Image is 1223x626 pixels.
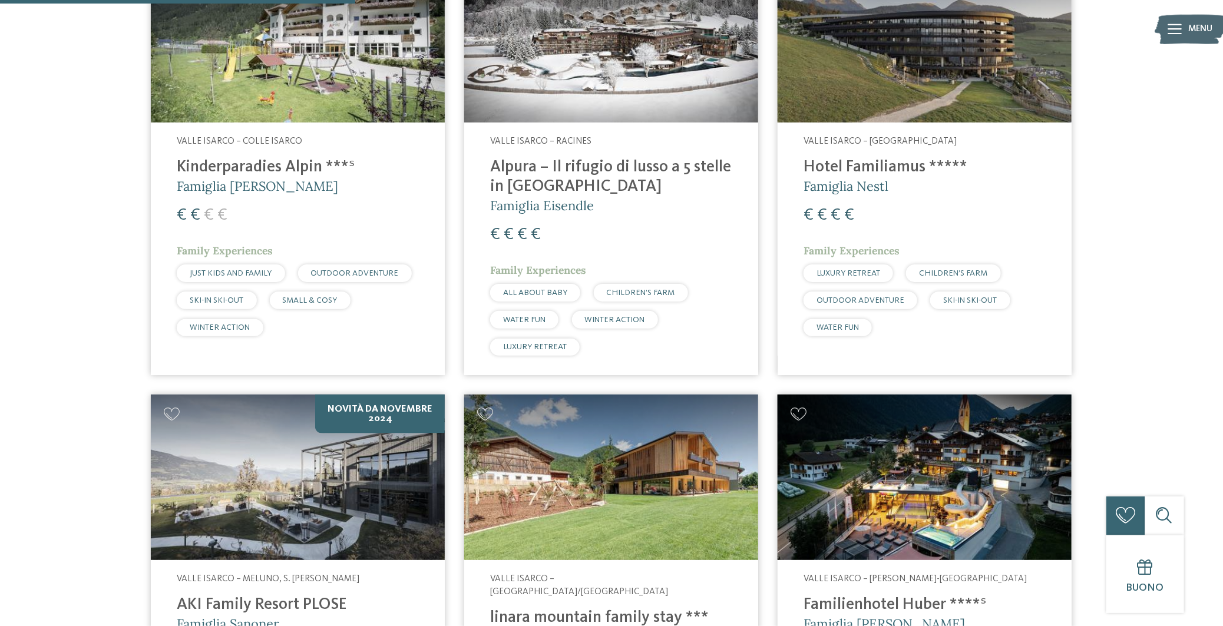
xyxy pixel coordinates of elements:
span: CHILDREN’S FARM [920,269,988,277]
span: € [177,207,187,224]
span: € [804,207,814,224]
h4: Alpura – Il rifugio di lusso a 5 stelle in [GEOGRAPHIC_DATA] [490,158,732,197]
span: WATER FUN [503,316,546,324]
span: € [517,226,527,243]
img: Cercate un hotel per famiglie? Qui troverete solo i migliori! [778,395,1072,560]
span: ALL ABOUT BABY [503,289,567,297]
span: € [204,207,214,224]
span: OUTDOOR ADVENTURE [817,296,904,304]
span: LUXURY RETREAT [817,269,880,277]
span: Valle Isarco – Racines [490,137,591,146]
a: Buono [1106,535,1184,613]
span: € [844,207,854,224]
span: Family Experiences [490,263,586,277]
span: CHILDREN’S FARM [607,289,675,297]
span: OUTDOOR ADVENTURE [311,269,399,277]
span: Valle Isarco – Colle Isarco [177,137,302,146]
span: € [190,207,200,224]
span: Valle Isarco – Meluno, S. [PERSON_NAME] [177,574,359,584]
span: Famiglia Eisendle [490,197,594,214]
span: Valle Isarco – [PERSON_NAME]-[GEOGRAPHIC_DATA] [804,574,1027,584]
h4: Familienhotel Huber ****ˢ [804,595,1046,615]
span: LUXURY RETREAT [503,343,567,351]
span: Valle Isarco – [GEOGRAPHIC_DATA] [804,137,957,146]
span: WINTER ACTION [585,316,645,324]
span: SMALL & COSY [283,296,338,304]
span: SKI-IN SKI-OUT [190,296,243,304]
span: Buono [1126,583,1164,593]
img: Cercate un hotel per famiglie? Qui troverete solo i migliori! [151,395,445,560]
h4: AKI Family Resort PLOSE [177,595,419,615]
span: Family Experiences [804,244,900,257]
span: € [817,207,827,224]
span: € [504,226,514,243]
span: € [217,207,227,224]
span: € [831,207,841,224]
span: JUST KIDS AND FAMILY [190,269,272,277]
h4: Kinderparadies Alpin ***ˢ [177,158,419,177]
span: Famiglia Nestl [804,178,888,194]
span: SKI-IN SKI-OUT [944,296,997,304]
span: € [531,226,541,243]
span: Famiglia [PERSON_NAME] [177,178,338,194]
img: Cercate un hotel per famiglie? Qui troverete solo i migliori! [464,395,758,560]
span: Family Experiences [177,244,273,257]
span: WATER FUN [817,323,859,332]
span: WINTER ACTION [190,323,250,332]
span: € [490,226,500,243]
span: Valle Isarco – [GEOGRAPHIC_DATA]/[GEOGRAPHIC_DATA] [490,574,668,597]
